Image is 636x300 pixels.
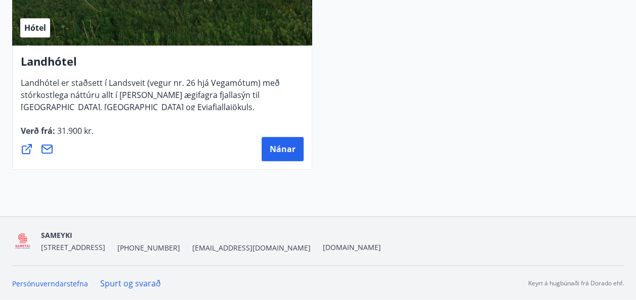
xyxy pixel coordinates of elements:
[100,278,161,289] a: Spurt og svarað
[21,125,94,144] span: Verð frá :
[21,54,304,77] h4: Landhótel
[55,125,94,136] span: 31.900 kr.
[12,230,33,252] img: 5QO2FORUuMeaEQbdwbcTl28EtwdGrpJ2a0ZOehIg.png
[21,77,280,121] span: Landhótel er staðsett í Landsveit (vegur nr. 26 hjá Vegamótum) með stórkostlega náttúru allt í [P...
[117,243,180,253] span: [PHONE_NUMBER]
[41,230,72,240] span: SAMEYKI
[262,137,304,161] button: Nánar
[192,243,311,253] span: [EMAIL_ADDRESS][DOMAIN_NAME]
[323,242,381,252] a: [DOMAIN_NAME]
[270,143,295,155] span: Nánar
[24,22,46,33] span: Hótel
[528,279,624,288] p: Keyrt á hugbúnaði frá Dorado ehf.
[12,279,88,288] a: Persónuverndarstefna
[41,242,105,252] span: [STREET_ADDRESS]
